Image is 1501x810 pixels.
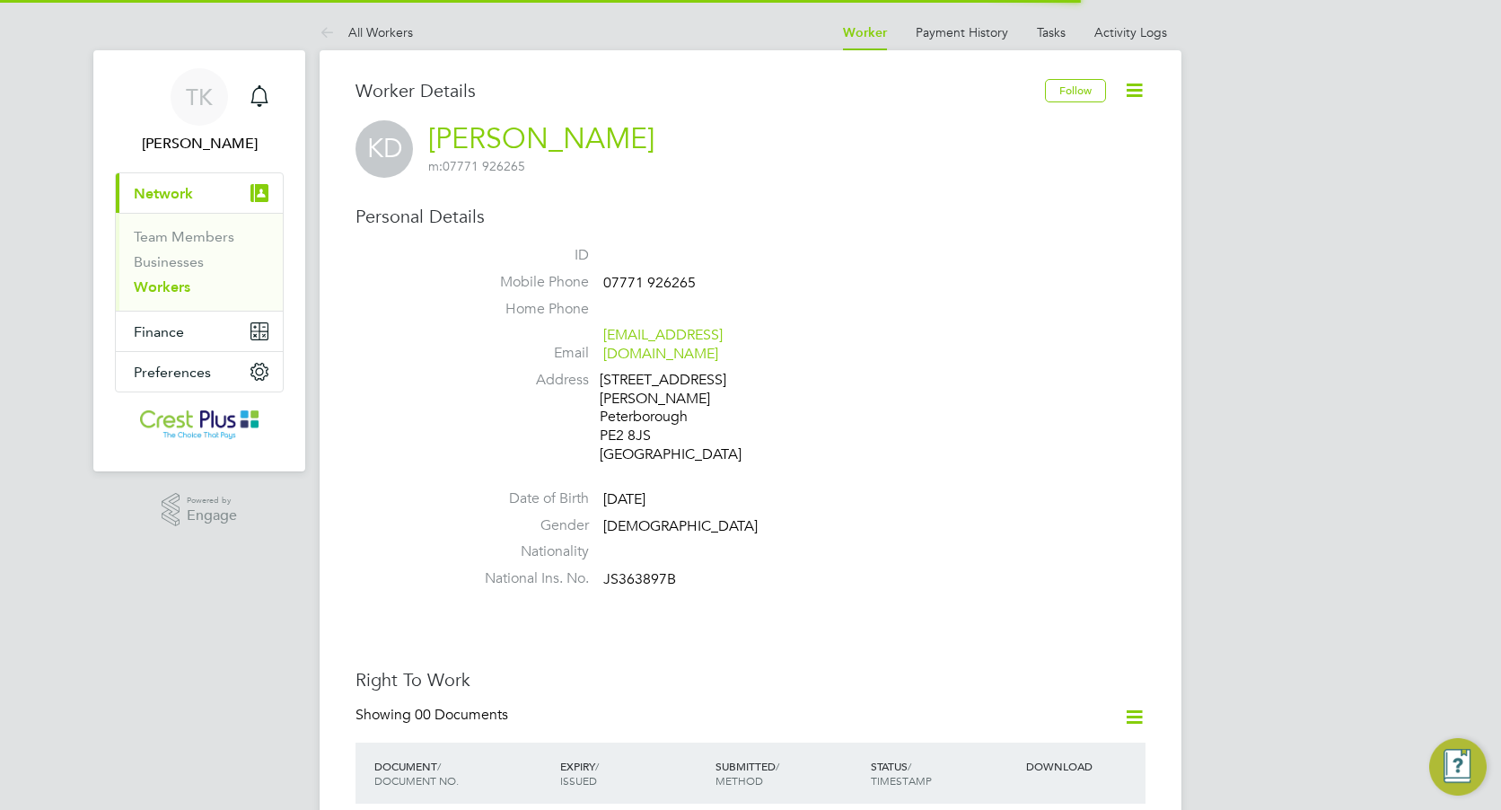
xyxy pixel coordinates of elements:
[116,312,283,351] button: Finance
[463,371,589,390] label: Address
[374,773,459,788] span: DOCUMENT NO.
[115,133,284,154] span: Tom Keightley
[428,121,654,156] a: [PERSON_NAME]
[560,773,597,788] span: ISSUED
[1022,750,1145,782] div: DOWNLOAD
[162,493,238,527] a: Powered byEngage
[1045,79,1106,102] button: Follow
[1037,24,1066,40] a: Tasks
[463,516,589,535] label: Gender
[134,228,234,245] a: Team Members
[556,750,711,797] div: EXPIRY
[355,668,1145,691] h3: Right To Work
[134,253,204,270] a: Businesses
[370,750,556,797] div: DOCUMENT
[843,25,887,40] a: Worker
[866,750,1022,797] div: STATUS
[320,24,413,40] a: All Workers
[603,490,645,508] span: [DATE]
[134,364,211,381] span: Preferences
[603,274,696,292] span: 07771 926265
[134,185,193,202] span: Network
[463,273,589,292] label: Mobile Phone
[187,508,237,524] span: Engage
[115,68,284,154] a: TK[PERSON_NAME]
[355,205,1145,228] h3: Personal Details
[600,371,770,464] div: [STREET_ADDRESS][PERSON_NAME] Peterborough PE2 8JS [GEOGRAPHIC_DATA]
[93,50,305,471] nav: Main navigation
[115,410,284,439] a: Go to home page
[186,85,213,109] span: TK
[415,706,508,724] span: 00 Documents
[1429,738,1487,796] button: Engage Resource Center
[776,759,779,773] span: /
[134,323,184,340] span: Finance
[116,173,283,213] button: Network
[355,120,413,178] span: KD
[187,493,237,508] span: Powered by
[428,158,525,174] span: 07771 926265
[603,570,676,588] span: JS363897B
[715,773,763,788] span: METHOD
[140,410,259,439] img: crestplusoperations-logo-retina.png
[116,213,283,311] div: Network
[871,773,932,788] span: TIMESTAMP
[603,326,723,363] a: [EMAIL_ADDRESS][DOMAIN_NAME]
[116,352,283,392] button: Preferences
[463,300,589,319] label: Home Phone
[603,517,758,535] span: [DEMOGRAPHIC_DATA]
[463,542,589,561] label: Nationality
[595,759,599,773] span: /
[437,759,441,773] span: /
[428,158,443,174] span: m:
[711,750,866,797] div: SUBMITTED
[355,79,1045,102] h3: Worker Details
[463,489,589,508] label: Date of Birth
[134,278,190,295] a: Workers
[463,344,589,363] label: Email
[355,706,512,725] div: Showing
[1094,24,1167,40] a: Activity Logs
[908,759,911,773] span: /
[463,246,589,265] label: ID
[916,24,1008,40] a: Payment History
[463,569,589,588] label: National Ins. No.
